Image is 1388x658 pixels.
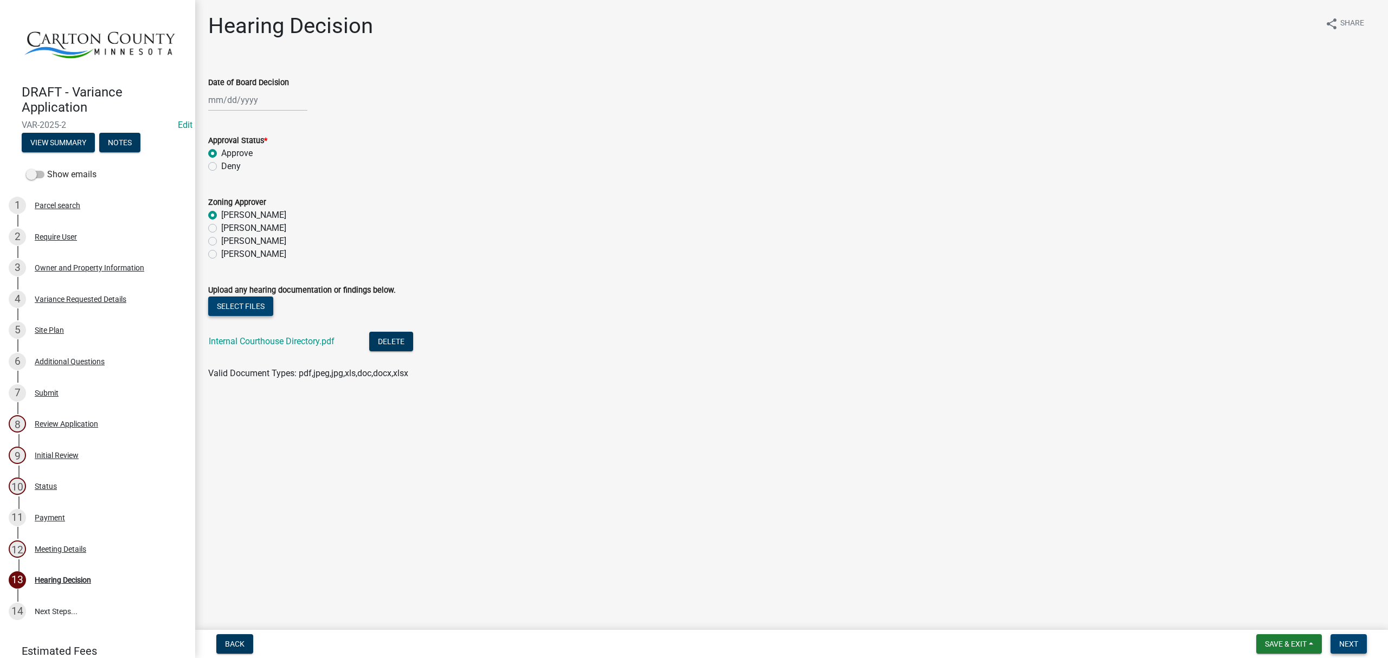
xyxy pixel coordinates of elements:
label: Show emails [26,168,97,181]
div: 12 [9,540,26,558]
div: 5 [9,321,26,339]
span: Valid Document Types: pdf,jpeg,jpg,xls,doc,docx,xlsx [208,368,408,378]
div: Submit [35,389,59,397]
label: Date of Board Decision [208,79,289,87]
button: View Summary [22,133,95,152]
div: 10 [9,478,26,495]
h4: DRAFT - Variance Application [22,85,187,116]
wm-modal-confirm: Delete Document [369,337,413,347]
label: [PERSON_NAME] [221,248,286,261]
span: Share [1340,17,1364,30]
a: Internal Courthouse Directory.pdf [209,336,335,346]
label: Approve [221,147,253,160]
div: Meeting Details [35,545,86,553]
button: Notes [99,133,140,152]
input: mm/dd/yyyy [208,89,307,111]
label: Approval Status [208,137,267,145]
i: share [1325,17,1338,30]
div: Review Application [35,420,98,428]
button: Next [1331,634,1367,654]
span: VAR-2025-2 [22,120,173,130]
wm-modal-confirm: Summary [22,139,95,147]
h1: Hearing Decision [208,13,373,39]
div: Status [35,482,57,490]
div: Site Plan [35,326,64,334]
div: 6 [9,353,26,370]
div: 4 [9,291,26,308]
span: Back [225,640,245,648]
div: Owner and Property Information [35,264,144,272]
a: Edit [178,120,192,130]
wm-modal-confirm: Notes [99,139,140,147]
button: Save & Exit [1256,634,1322,654]
div: Parcel search [35,202,80,209]
div: Hearing Decision [35,576,91,584]
div: 1 [9,197,26,214]
label: [PERSON_NAME] [221,209,286,222]
button: Back [216,634,253,654]
div: 2 [9,228,26,246]
label: Upload any hearing documentation or findings below. [208,287,396,294]
div: Initial Review [35,451,79,459]
label: Zoning Approver [208,199,266,207]
img: Carlton County, Minnesota [22,11,178,73]
div: 7 [9,384,26,402]
button: Select files [208,296,273,316]
label: [PERSON_NAME] [221,235,286,248]
div: Variance Requested Details [35,295,126,303]
div: 13 [9,571,26,589]
div: 11 [9,509,26,526]
span: Save & Exit [1265,640,1307,648]
span: Next [1339,640,1358,648]
label: [PERSON_NAME] [221,222,286,235]
div: 3 [9,259,26,276]
wm-modal-confirm: Edit Application Number [178,120,192,130]
button: Delete [369,332,413,351]
div: 9 [9,447,26,464]
label: Deny [221,160,241,173]
div: 8 [9,415,26,433]
div: Payment [35,514,65,521]
button: shareShare [1316,13,1373,34]
div: Require User [35,233,77,241]
div: 14 [9,603,26,620]
div: Additional Questions [35,358,105,365]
